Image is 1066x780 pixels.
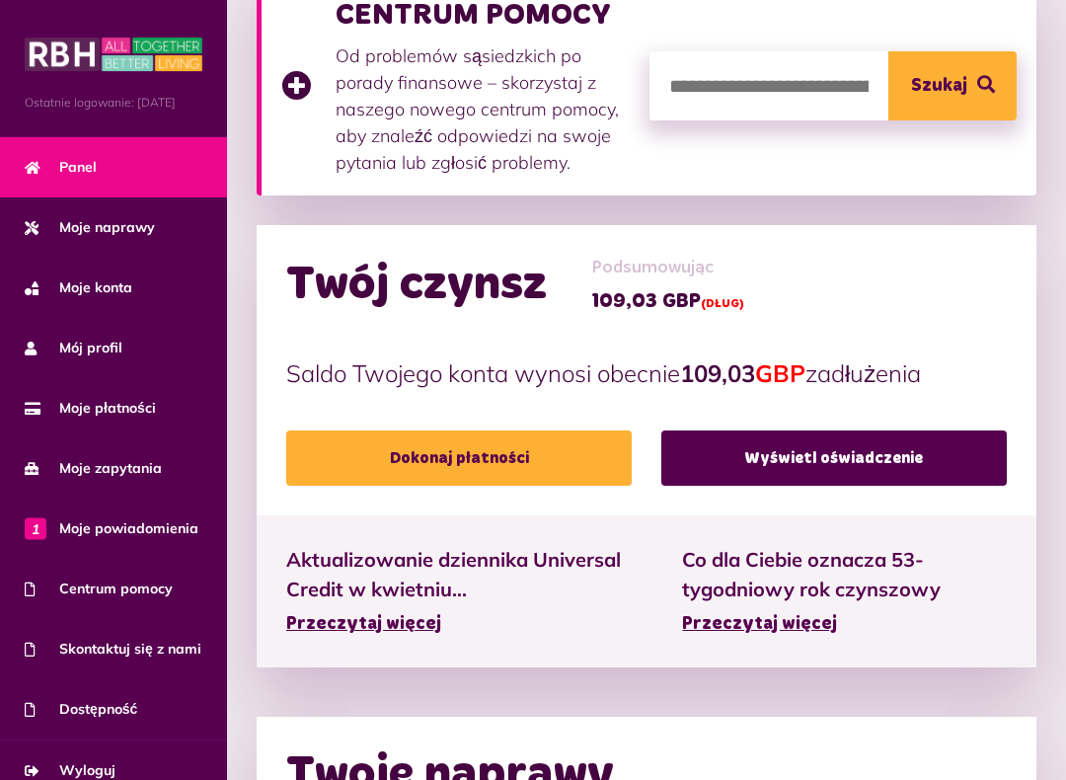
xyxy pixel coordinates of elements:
[682,545,1007,638] a: Co dla Ciebie oznacza 53-tygodniowy rok czynszowy Przeczytaj więcej
[911,77,967,95] font: Szukaj
[32,519,39,537] font: 1
[59,640,201,658] font: Skontaktuj się z nami
[286,615,441,633] font: Przeczytaj więcej
[286,261,547,308] font: Twój czynsz
[286,545,623,638] a: Aktualizowanie dziennika Universal Credit w kwietniu... Przeczytaj więcej
[286,430,632,486] a: Dokonaj płatności
[59,158,97,176] font: Panel
[701,298,744,310] font: (DŁUG)
[59,700,137,718] font: Dostępność
[59,459,162,477] font: Moje zapytania
[25,35,202,74] img: MyRBH
[390,450,529,466] font: Dokonaj płatności
[661,430,1007,486] a: Wyświetl oświadczenie
[888,51,1017,120] button: Szukaj
[755,358,805,388] font: GBP
[59,761,115,779] font: Wyloguj
[59,339,122,356] font: Mój profil
[25,95,176,110] font: Ostatnie logowanie: [DATE]
[336,44,619,174] font: Od problemów sąsiedzkich po porady finansowe – skorzystaj z naszego nowego centrum pomocy, aby zn...
[59,278,132,296] font: Moje konta
[59,519,198,537] font: Moje powiadomienia
[286,547,621,601] font: Aktualizowanie dziennika Universal Credit w kwietniu...
[805,358,921,388] font: zadłużenia
[744,450,923,466] font: Wyświetl oświadczenie
[591,291,701,311] font: 109,03 GBP
[59,399,156,417] font: Moje płatności
[286,358,680,388] font: Saldo Twojego konta wynosi obecnie
[591,259,714,276] font: Podsumowując
[680,358,755,388] font: 109,03
[59,580,173,597] font: Centrum pomocy
[682,615,837,633] font: Przeczytaj więcej
[59,218,155,236] font: Moje naprawy
[682,547,941,601] font: Co dla Ciebie oznacza 53-tygodniowy rok czynszowy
